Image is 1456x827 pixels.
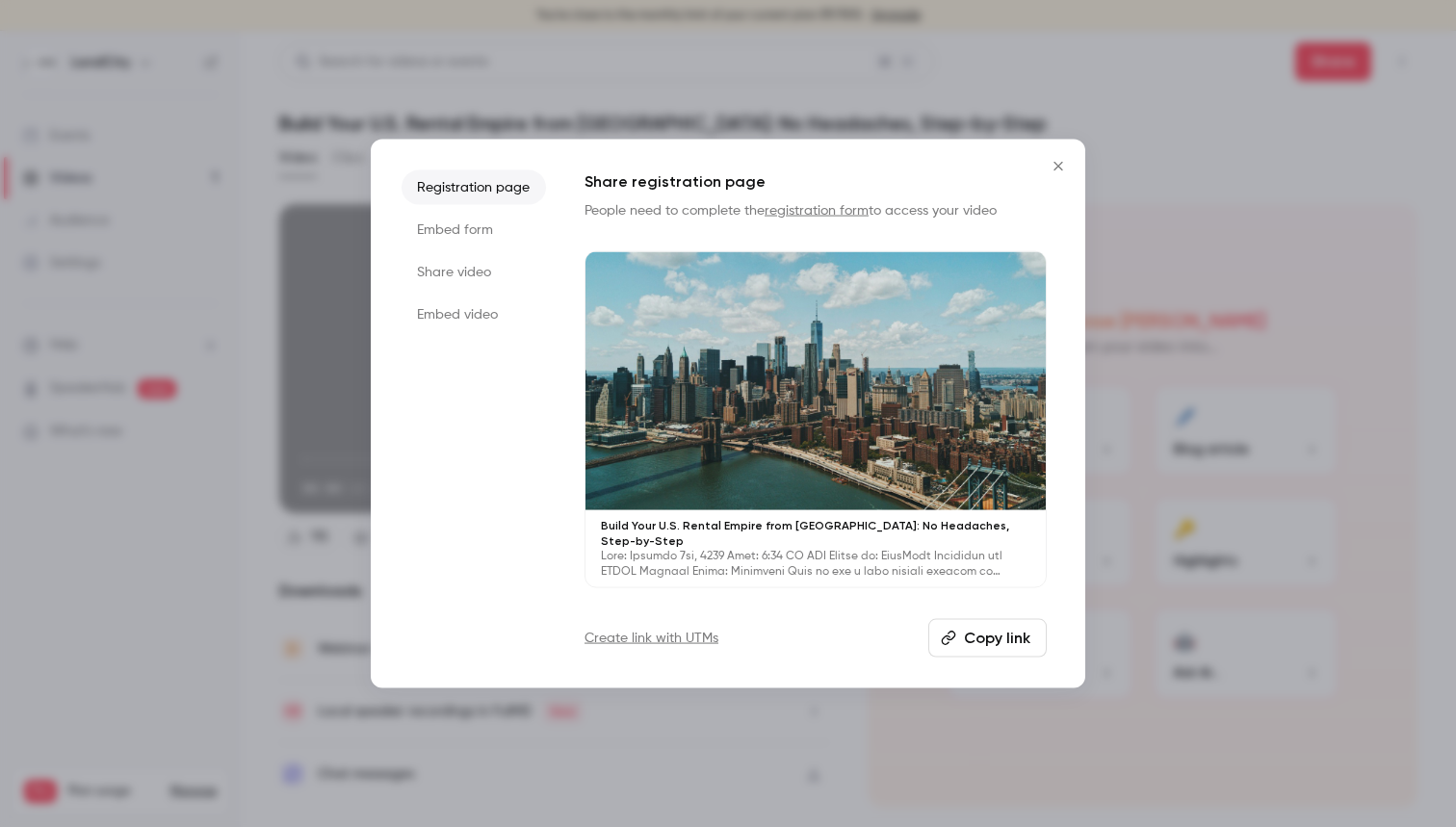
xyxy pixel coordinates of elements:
[601,518,1030,549] p: Build Your U.S. Rental Empire from [GEOGRAPHIC_DATA]: No Headaches, Step-by-Step
[585,629,718,648] a: Create link with UTMs
[402,169,546,204] li: Registration page
[765,203,869,217] a: registration form
[601,549,1030,580] p: Lore: Ipsumdo 7si, 4239 Amet: 6:34 CO ADI Elitse do: EiusModt Incididun utl ETDOL Magnaal Enima: ...
[402,212,546,246] li: Embed form
[928,619,1047,658] button: Copy link
[1039,146,1078,185] button: Close
[585,200,1047,220] p: People need to complete the to access your video
[585,250,1047,588] a: Build Your U.S. Rental Empire from [GEOGRAPHIC_DATA]: No Headaches, Step-by-StepLore: Ipsumdo 7si...
[402,297,546,331] li: Embed video
[402,254,546,289] li: Share video
[585,169,1047,193] h1: Share registration page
